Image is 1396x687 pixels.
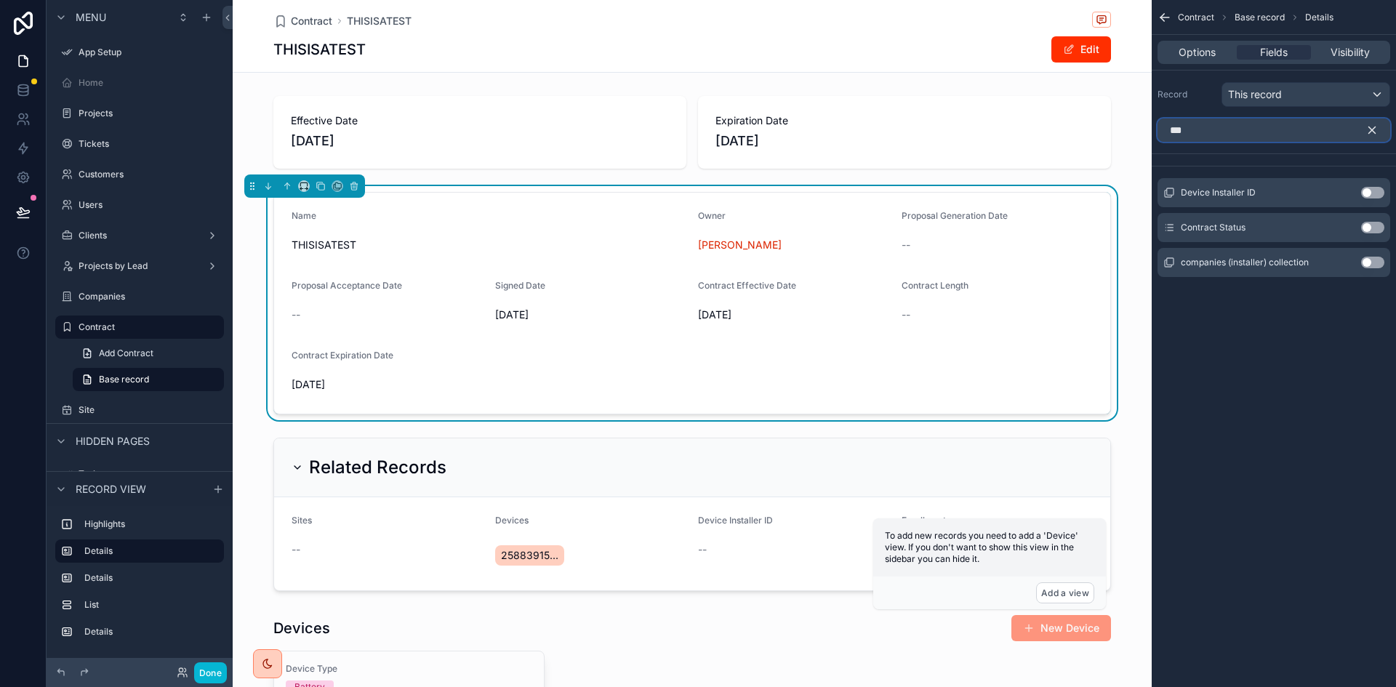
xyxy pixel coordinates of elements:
[495,280,545,291] span: Signed Date
[1331,45,1370,60] span: Visibility
[79,77,221,89] label: Home
[79,468,221,480] label: Tasks
[99,347,153,359] span: Add Contract
[292,377,484,392] span: [DATE]
[55,132,224,156] a: Tickets
[84,545,212,557] label: Details
[76,10,106,25] span: Menu
[1158,89,1216,100] label: Record
[902,308,910,322] span: --
[84,599,218,611] label: List
[273,14,332,28] a: Contract
[73,342,224,365] a: Add Contract
[194,662,227,683] button: Done
[1221,82,1390,107] button: This record
[84,626,218,638] label: Details
[292,308,300,322] span: --
[79,321,215,333] label: Contract
[84,518,218,530] label: Highlights
[885,530,1078,564] span: To add new records you need to add a 'Device' view. If you don't want to show this view in the si...
[1036,582,1094,603] button: Add a view
[55,398,224,422] a: Site
[698,280,796,291] span: Contract Effective Date
[292,280,402,291] span: Proposal Acceptance Date
[292,350,393,361] span: Contract Expiration Date
[1305,12,1333,23] span: Details
[698,238,782,252] a: [PERSON_NAME]
[55,224,224,247] a: Clients
[79,199,221,211] label: Users
[84,572,218,584] label: Details
[79,108,221,119] label: Projects
[76,434,150,449] span: Hidden pages
[1051,36,1111,63] button: Edit
[55,163,224,186] a: Customers
[1181,187,1256,198] span: Device Installer ID
[698,210,726,221] span: Owner
[79,230,201,241] label: Clients
[79,291,221,302] label: Companies
[79,47,221,58] label: App Setup
[55,254,224,278] a: Projects by Lead
[79,404,221,416] label: Site
[1179,45,1216,60] span: Options
[273,39,366,60] h1: THISISATEST
[55,462,224,486] a: Tasks
[1178,12,1214,23] span: Contract
[1228,87,1282,102] span: This record
[55,193,224,217] a: Users
[902,280,968,291] span: Contract Length
[73,368,224,391] a: Base record
[292,238,686,252] span: THISISATEST
[1181,257,1309,268] span: companies (installer) collection
[55,102,224,125] a: Projects
[347,14,412,28] a: THISISATEST
[1181,222,1245,233] span: Contract Status
[495,308,687,322] span: [DATE]
[79,138,221,150] label: Tickets
[292,210,316,221] span: Name
[55,71,224,95] a: Home
[99,374,149,385] span: Base record
[55,41,224,64] a: App Setup
[55,285,224,308] a: Companies
[79,260,201,272] label: Projects by Lead
[1260,45,1288,60] span: Fields
[902,210,1008,221] span: Proposal Generation Date
[47,506,233,658] div: scrollable content
[902,238,910,252] span: --
[76,482,146,497] span: Record view
[291,14,332,28] span: Contract
[55,316,224,339] a: Contract
[1235,12,1285,23] span: Base record
[79,169,221,180] label: Customers
[698,308,890,322] span: [DATE]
